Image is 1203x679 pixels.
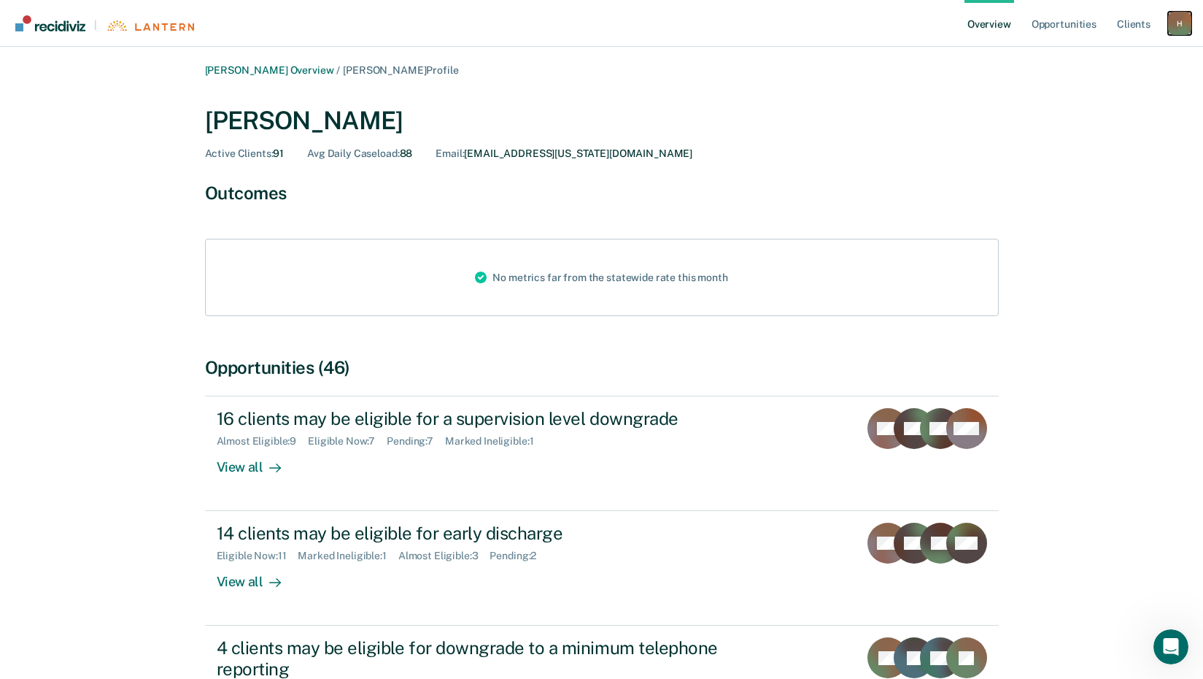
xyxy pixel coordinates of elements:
[205,147,274,159] span: Active Clients :
[1168,12,1191,35] button: Profile dropdown button
[307,147,399,159] span: Avg Daily Caseload :
[217,448,298,476] div: View all
[298,550,398,562] div: Marked Ineligible : 1
[436,147,464,159] span: Email :
[205,396,999,511] a: 16 clients may be eligible for a supervision level downgradeAlmost Eligible:9Eligible Now:7Pendin...
[217,550,298,562] div: Eligible Now : 11
[1168,12,1191,35] div: H
[463,239,739,315] div: No metrics far from the statewide rate this month
[217,523,729,544] div: 14 clients may be eligible for early discharge
[307,147,412,160] div: 88
[205,183,999,204] div: Outcomes
[436,147,692,160] div: [EMAIL_ADDRESS][US_STATE][DOMAIN_NAME]
[205,64,334,76] a: [PERSON_NAME] Overview
[387,435,445,448] div: Pending : 7
[15,15,85,31] img: Recidiviz
[445,435,545,448] div: Marked Ineligible : 1
[308,435,387,448] div: Eligible Now : 7
[398,550,490,562] div: Almost Eligible : 3
[205,511,999,626] a: 14 clients may be eligible for early dischargeEligible Now:11Marked Ineligible:1Almost Eligible:3...
[217,562,298,591] div: View all
[217,435,309,448] div: Almost Eligible : 9
[106,20,194,31] img: Lantern
[343,64,458,76] span: [PERSON_NAME] Profile
[85,19,106,31] span: |
[205,357,999,378] div: Opportunities (46)
[217,408,729,429] div: 16 clients may be eligible for a supervision level downgrade
[205,106,999,136] div: [PERSON_NAME]
[333,64,343,76] span: /
[205,147,285,160] div: 91
[490,550,548,562] div: Pending : 2
[1153,629,1188,664] iframe: Intercom live chat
